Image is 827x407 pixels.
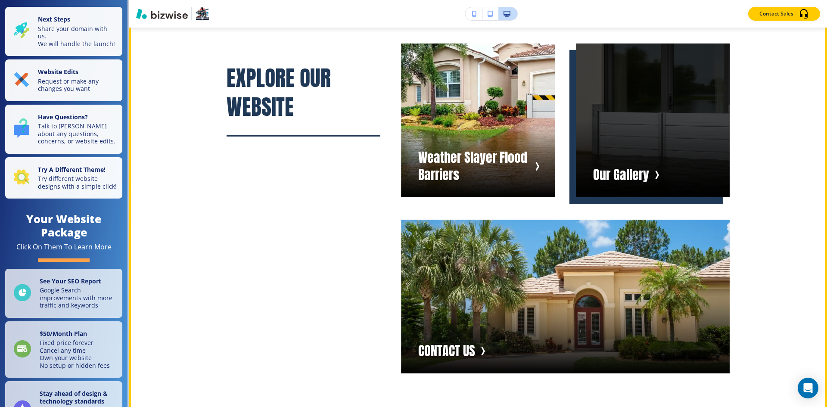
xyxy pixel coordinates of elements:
[5,59,122,101] button: Website EditsRequest or make any changes you want
[5,321,122,378] a: $50/Month PlanFixed price foreverCancel any timeOwn your websiteNo setup or hidden fees
[759,10,793,18] p: Contact Sales
[798,378,818,398] div: Open Intercom Messenger
[38,15,70,23] strong: Next Steps
[38,68,78,76] strong: Website Edits
[38,113,88,121] strong: Have Questions?
[40,286,117,309] p: Google Search improvements with more traffic and keywords
[5,157,122,199] button: Try A Different Theme!Try different website designs with a simple click!
[38,122,117,145] p: Talk to [PERSON_NAME] about any questions, concerns, or website edits.
[5,269,122,318] a: See Your SEO ReportGoogle Search improvements with more traffic and keywords
[38,25,117,48] p: Share your domain with us. We will handle the launch!
[136,9,188,19] img: Bizwise Logo
[40,339,110,369] p: Fixed price forever Cancel any time Own your website No setup or hidden fees
[401,220,730,373] button: Navigation item imageCONTACT US
[5,105,122,154] button: Have Questions?Talk to [PERSON_NAME] about any questions, concerns, or website edits.
[5,212,122,239] h4: Your Website Package
[38,175,117,190] p: Try different website designs with a simple click!
[576,43,730,197] button: Navigation item imageOur Gallery
[196,7,209,21] img: Your Logo
[40,389,108,405] strong: Stay ahead of design & technology standards
[38,78,117,93] p: Request or make any changes you want
[38,165,106,174] strong: Try A Different Theme!
[401,43,555,197] button: Navigation item imageWeather Slayer Flood Barriers
[40,277,101,285] strong: See Your SEO Report
[16,242,112,252] div: Click On Them To Learn More
[227,62,336,123] span: EXPLORE OUR WEBSITE
[5,7,122,56] button: Next StepsShare your domain with us.We will handle the launch!
[40,329,87,338] strong: $ 50 /Month Plan
[748,7,820,21] button: Contact Sales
